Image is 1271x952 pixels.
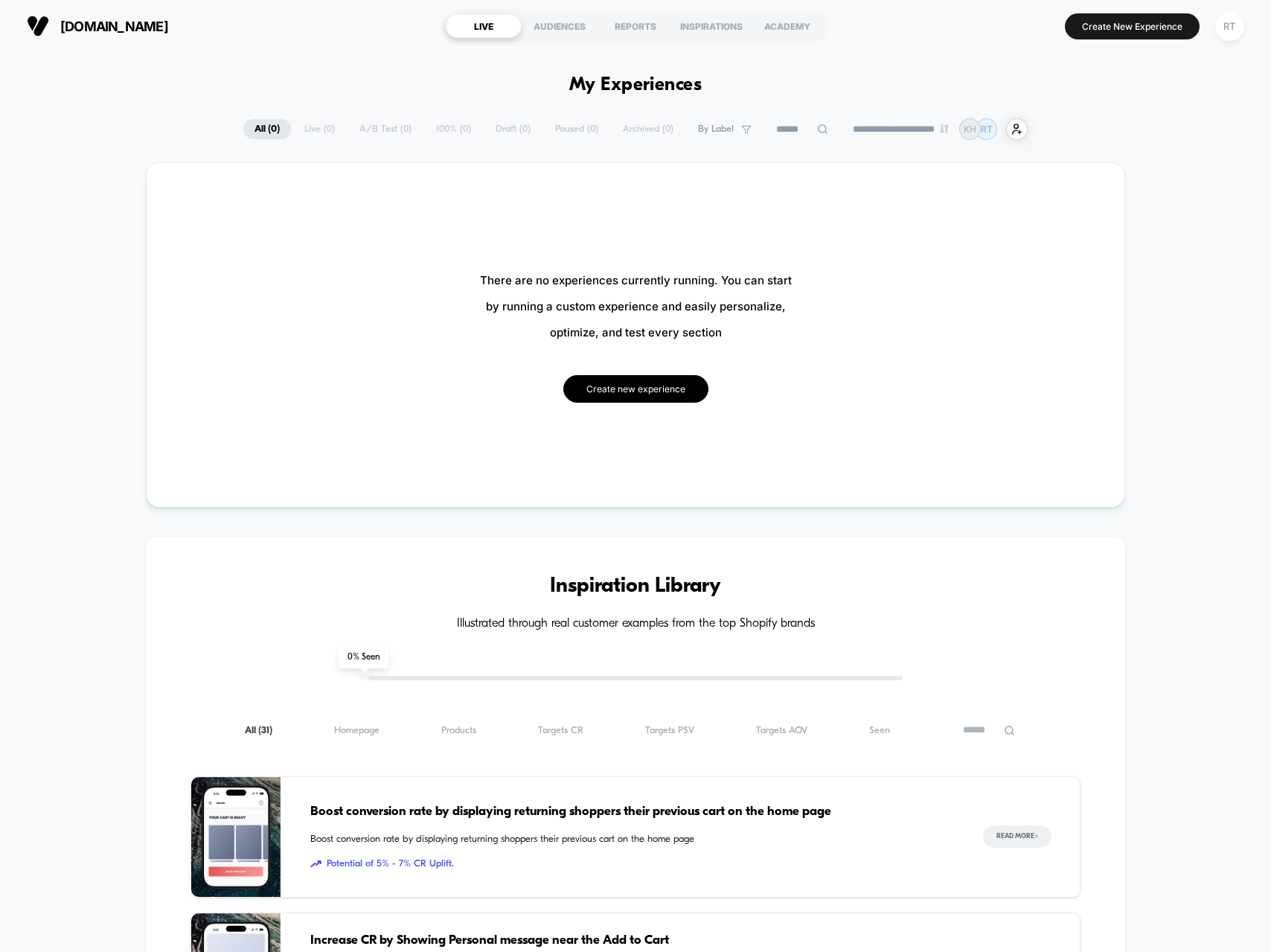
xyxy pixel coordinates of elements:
span: ( 31 ) [258,726,272,735]
h3: Inspiration Library [191,575,1080,598]
p: KH [964,124,976,135]
h1: My Experiences [569,74,702,96]
span: Boost conversion rate by displaying returning shoppers their previous cart on the home page [310,802,953,822]
span: Targets PSV [645,725,694,736]
span: Targets CR [538,725,583,736]
span: By Label [698,124,734,135]
span: All ( 0 ) [243,119,291,139]
button: [DOMAIN_NAME] [22,14,173,38]
span: Seen [869,725,890,736]
div: LIVE [446,14,522,38]
button: RT [1211,11,1249,42]
span: 0 % Seen [339,646,388,668]
span: All [245,725,272,736]
div: ACADEMY [749,14,825,38]
div: INSPIRATIONS [673,14,749,38]
img: Visually logo [27,15,49,37]
img: end [940,124,949,133]
img: Boost conversion rate by displaying returning shoppers their previous cart on the home page [191,777,281,897]
div: RT [1215,12,1244,41]
span: Potential of 5% - 7% CR Uplift. [310,857,953,872]
span: [DOMAIN_NAME] [60,19,168,34]
div: REPORTS [598,14,673,38]
button: Read More> [983,825,1051,848]
span: Homepage [334,725,380,736]
span: Products [441,725,476,736]
span: There are no experiences currently running. You can start by running a custom experience and easi... [480,267,792,345]
span: Boost conversion rate by displaying returning shoppers their previous cart on the home page [310,832,953,847]
span: Targets AOV [756,725,807,736]
span: Increase CR by Showing Personal message near the Add to Cart [310,931,953,951]
div: AUDIENCES [522,14,598,38]
h4: Illustrated through real customer examples from the top Shopify brands [191,617,1080,631]
p: RT [981,124,993,135]
button: Create new experience [563,375,708,403]
button: Create New Experience [1065,13,1200,39]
